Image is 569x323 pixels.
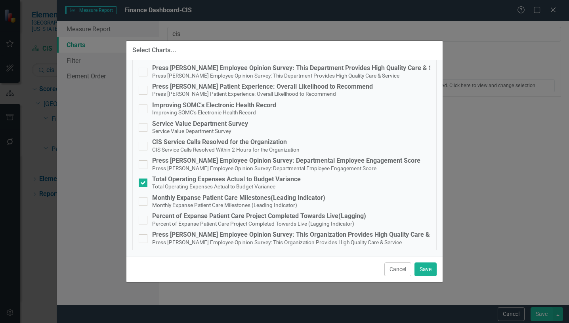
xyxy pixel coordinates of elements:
small: Monthly Expanse Patient Care Milestones (Leading Indicator) [152,202,297,208]
div: Total Operating Expenses Actual to Budget Variance [152,176,301,183]
div: Press [PERSON_NAME] Employee Opinion Survey: Departmental Employee Engagement Score [152,157,420,164]
small: Press [PERSON_NAME] Employee Opinion Survey: This Department Provides High Quality Care & Service [152,72,399,79]
small: Press [PERSON_NAME] Employee Opinion Survey: Departmental Employee Engagement Score [152,165,376,171]
small: Press [PERSON_NAME] Employee Opinion Survey: This Organization Provides High Quality Care & Service [152,239,402,245]
small: Total Operating Expenses Actual to Budget Variance [152,183,275,190]
button: Cancel [384,262,411,276]
small: Press [PERSON_NAME] Patient Experience: Overall Likelihood to Recommend [152,91,336,97]
small: Press [PERSON_NAME] Employee Opinion Survey: Perception of Safety Culture [152,54,340,60]
div: Press [PERSON_NAME] Patient Experience: Overall Likelihood to Recommend [152,83,373,90]
div: Press [PERSON_NAME] Employee Opinion Survey: This Organization Provides High Quality Care & Service [152,231,453,238]
div: Percent of Expanse Patient Care Project Completed Towards Live(Lagging) [152,213,366,220]
div: Service Value Department Survey [152,120,248,127]
div: Press [PERSON_NAME] Employee Opinion Survey: This Department Provides High Quality Care & Service [152,65,450,72]
small: Service Value Department Survey [152,128,231,134]
div: Select Charts... [132,47,176,54]
small: CIS Service Calls Resolved Within 2 Hours for the Organization [152,146,300,153]
small: Improving SOMC's Electronic Health Record [152,109,256,116]
div: Improving SOMC's Electronic Health Record [152,102,276,109]
button: Save [414,262,437,276]
div: Monthly Expanse Patient Care Milestones(Leading Indicator) [152,194,325,201]
small: Percent of Expanse Patient Care Project Completed Towards Live (Lagging Indicator) [152,220,354,227]
div: CIS Service Calls Resolved for the Organization [152,139,300,146]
